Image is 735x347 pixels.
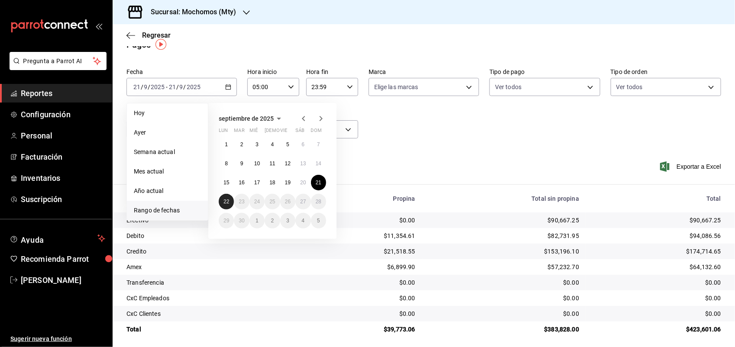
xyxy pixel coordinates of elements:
abbr: 2 de septiembre de 2025 [240,141,243,148]
span: / [141,84,143,90]
button: 28 de septiembre de 2025 [311,194,326,209]
span: Hoy [134,109,201,118]
span: Inventarios [21,172,105,184]
abbr: 10 de septiembre de 2025 [254,161,260,167]
span: Ayer [134,128,201,137]
button: 25 de septiembre de 2025 [265,194,280,209]
abbr: domingo [311,128,322,137]
button: 20 de septiembre de 2025 [295,175,311,190]
div: $21,518.55 [308,247,415,256]
abbr: viernes [280,128,287,137]
abbr: 12 de septiembre de 2025 [285,161,291,167]
span: Regresar [142,31,171,39]
abbr: 17 de septiembre de 2025 [254,180,260,186]
div: $64,132.60 [593,263,721,271]
abbr: 16 de septiembre de 2025 [239,180,244,186]
span: / [184,84,186,90]
input: -- [179,84,184,90]
span: Suscripción [21,193,105,205]
div: $0.00 [593,278,721,287]
div: Propina [308,195,415,202]
abbr: 1 de septiembre de 2025 [225,141,228,148]
div: $0.00 [308,294,415,302]
span: Sugerir nueva función [10,334,105,344]
abbr: 19 de septiembre de 2025 [285,180,291,186]
a: Pregunta a Parrot AI [6,63,107,72]
button: 16 de septiembre de 2025 [234,175,249,190]
abbr: 7 de septiembre de 2025 [317,141,320,148]
span: Exportar a Excel [662,161,721,172]
div: Transferencia [126,278,294,287]
button: Regresar [126,31,171,39]
button: 12 de septiembre de 2025 [280,156,295,171]
button: 6 de septiembre de 2025 [295,137,311,152]
div: $94,086.56 [593,231,721,240]
button: 22 de septiembre de 2025 [219,194,234,209]
abbr: 28 de septiembre de 2025 [316,199,321,205]
img: Tooltip marker [155,39,166,50]
span: Reportes [21,87,105,99]
span: Recomienda Parrot [21,253,105,265]
button: 21 de septiembre de 2025 [311,175,326,190]
span: - [166,84,168,90]
div: $6,899.90 [308,263,415,271]
button: 13 de septiembre de 2025 [295,156,311,171]
abbr: 3 de octubre de 2025 [286,218,289,224]
span: septiembre de 2025 [219,115,274,122]
button: 17 de septiembre de 2025 [249,175,265,190]
abbr: 4 de octubre de 2025 [301,218,304,224]
div: Total [593,195,721,202]
div: $0.00 [308,278,415,287]
abbr: 20 de septiembre de 2025 [300,180,306,186]
input: -- [133,84,141,90]
div: $82,731.95 [429,231,579,240]
button: 27 de septiembre de 2025 [295,194,311,209]
span: Facturación [21,151,105,163]
abbr: 15 de septiembre de 2025 [223,180,229,186]
span: Ver todos [616,83,643,91]
span: Personal [21,130,105,141]
button: 2 de septiembre de 2025 [234,137,249,152]
abbr: 18 de septiembre de 2025 [269,180,275,186]
label: Marca [369,69,479,75]
abbr: 26 de septiembre de 2025 [285,199,291,205]
div: $0.00 [593,309,721,318]
label: Hora fin [306,69,358,75]
div: $0.00 [429,294,579,302]
button: septiembre de 2025 [219,113,284,124]
abbr: 23 de septiembre de 2025 [239,199,244,205]
abbr: 27 de septiembre de 2025 [300,199,306,205]
abbr: miércoles [249,128,258,137]
button: 2 de octubre de 2025 [265,213,280,228]
button: 7 de septiembre de 2025 [311,137,326,152]
button: 19 de septiembre de 2025 [280,175,295,190]
div: CxC Empleados [126,294,294,302]
span: / [148,84,150,90]
input: ---- [150,84,165,90]
button: 3 de septiembre de 2025 [249,137,265,152]
div: $0.00 [429,278,579,287]
h3: Sucursal: Mochomos (Mty) [144,7,236,17]
abbr: 13 de septiembre de 2025 [300,161,306,167]
div: $153,196.10 [429,247,579,256]
button: 14 de septiembre de 2025 [311,156,326,171]
abbr: 11 de septiembre de 2025 [269,161,275,167]
abbr: 8 de septiembre de 2025 [225,161,228,167]
div: $90,667.25 [593,216,721,225]
abbr: 6 de septiembre de 2025 [301,141,304,148]
abbr: 2 de octubre de 2025 [271,218,274,224]
button: 4 de octubre de 2025 [295,213,311,228]
button: 1 de octubre de 2025 [249,213,265,228]
div: $174,714.65 [593,247,721,256]
div: $90,667.25 [429,216,579,225]
button: 29 de septiembre de 2025 [219,213,234,228]
span: / [176,84,179,90]
button: 26 de septiembre de 2025 [280,194,295,209]
label: Tipo de orden [611,69,721,75]
span: Mes actual [134,167,201,176]
button: 9 de septiembre de 2025 [234,156,249,171]
button: open_drawer_menu [95,22,102,29]
div: Amex [126,263,294,271]
abbr: 30 de septiembre de 2025 [239,218,244,224]
input: ---- [186,84,201,90]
